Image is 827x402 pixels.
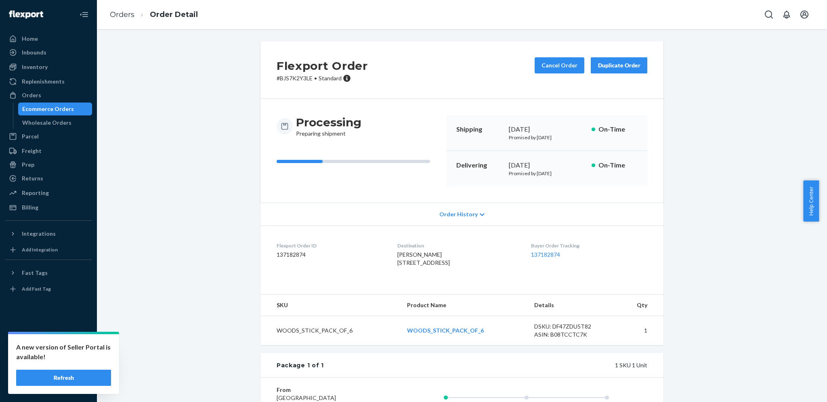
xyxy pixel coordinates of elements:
[22,203,38,211] div: Billing
[277,74,368,82] p: # BJS7K2Y3LE
[5,32,92,45] a: Home
[5,186,92,199] a: Reporting
[401,295,528,316] th: Product Name
[277,361,324,369] div: Package 1 of 1
[22,63,48,71] div: Inventory
[22,174,43,182] div: Returns
[617,316,664,345] td: 1
[803,180,819,222] button: Help Center
[277,242,384,249] dt: Flexport Order ID
[22,77,65,86] div: Replenishments
[5,172,92,185] a: Returns
[5,243,92,256] a: Add Integration
[76,6,92,23] button: Close Navigation
[22,189,49,197] div: Reporting
[22,132,39,140] div: Parcel
[5,158,92,171] a: Prep
[22,269,48,277] div: Fast Tags
[509,170,585,177] p: Promised by [DATE]
[535,57,584,73] button: Cancel Order
[296,115,361,130] h3: Processing
[456,161,502,170] p: Delivering
[534,322,610,331] div: DSKU: DF47ZDU5T82
[314,75,317,82] span: •
[277,251,384,259] dd: 137182874
[439,210,478,218] span: Order History
[397,242,518,249] dt: Destination
[296,115,361,138] div: Preparing shipment
[277,57,368,74] h2: Flexport Order
[260,316,401,345] td: WOODS_STICK_PACK_OF_6
[22,246,58,253] div: Add Integration
[779,6,795,23] button: Open notifications
[260,295,401,316] th: SKU
[5,144,92,157] a: Freight
[277,386,373,394] dt: From
[5,89,92,102] a: Orders
[534,331,610,339] div: ASIN: B08TCCTC7K
[531,242,647,249] dt: Buyer Order Tracking
[22,105,74,113] div: Ecommerce Orders
[5,283,92,295] a: Add Fast Tag
[761,6,777,23] button: Open Search Box
[9,10,43,19] img: Flexport logo
[5,379,92,392] button: Give Feedback
[5,366,92,379] a: Help Center
[16,370,111,386] button: Refresh
[16,342,111,362] p: A new version of Seller Portal is available!
[150,10,198,19] a: Order Detail
[18,103,92,115] a: Ecommerce Orders
[397,251,450,266] span: [PERSON_NAME] [STREET_ADDRESS]
[598,161,638,170] p: On-Time
[5,46,92,59] a: Inbounds
[22,147,42,155] div: Freight
[407,327,484,334] a: WOODS_STICK_PACK_OF_6
[591,57,647,73] button: Duplicate Order
[531,251,560,258] a: 137182874
[18,116,92,129] a: Wholesale Orders
[5,352,92,365] a: Talk to Support
[509,161,585,170] div: [DATE]
[22,48,46,57] div: Inbounds
[324,361,647,369] div: 1 SKU 1 Unit
[5,75,92,88] a: Replenishments
[598,61,640,69] div: Duplicate Order
[5,338,92,351] a: Settings
[22,285,51,292] div: Add Fast Tag
[319,75,342,82] span: Standard
[509,134,585,141] p: Promised by [DATE]
[277,394,336,401] span: [GEOGRAPHIC_DATA]
[110,10,134,19] a: Orders
[617,295,664,316] th: Qty
[22,230,56,238] div: Integrations
[22,35,38,43] div: Home
[528,295,617,316] th: Details
[5,227,92,240] button: Integrations
[22,91,41,99] div: Orders
[5,61,92,73] a: Inventory
[796,6,812,23] button: Open account menu
[22,161,34,169] div: Prep
[5,130,92,143] a: Parcel
[598,125,638,134] p: On-Time
[5,201,92,214] a: Billing
[456,125,502,134] p: Shipping
[22,119,71,127] div: Wholesale Orders
[509,125,585,134] div: [DATE]
[5,266,92,279] button: Fast Tags
[103,3,204,27] ol: breadcrumbs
